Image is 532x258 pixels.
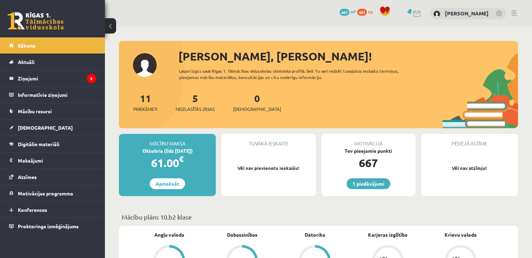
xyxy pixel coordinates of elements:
[18,124,73,131] span: [DEMOGRAPHIC_DATA]
[425,165,515,172] p: Vēl nav atzīmju!
[176,106,215,113] span: Neizlasītās ziņas
[9,136,96,152] a: Digitālie materiāli
[18,141,59,147] span: Digitālie materiāli
[350,9,356,14] span: mP
[9,103,96,119] a: Mācību resursi
[18,190,73,196] span: Motivācijas programma
[179,68,419,80] div: Laipni lūgts savā Rīgas 1. Tālmācības vidusskolas skolnieka profilā. Šeit Tu vari redzēt tuvojošo...
[233,92,281,113] a: 0[DEMOGRAPHIC_DATA]
[18,87,96,103] legend: Informatīvie ziņojumi
[445,231,477,238] a: Krievu valoda
[221,134,315,147] div: Tuvākā ieskaite
[340,9,349,16] span: 667
[433,10,440,17] img: Martins Safronovs
[119,134,216,147] div: Mācību maksa
[18,207,47,213] span: Konferences
[122,212,515,222] p: Mācību plāns 10.b2 klase
[9,120,96,136] a: [DEMOGRAPHIC_DATA]
[357,9,376,14] a: 481 xp
[18,70,96,86] legend: Ziņojumi
[233,106,281,113] span: [DEMOGRAPHIC_DATA]
[9,185,96,201] a: Motivācijas programma
[119,155,216,171] div: 61.00
[321,147,416,155] div: Tev pieejamie punkti
[133,92,157,113] a: 11Priekšmeti
[150,178,185,189] a: Apmaksāt
[9,152,96,169] a: Maksājumi
[368,9,373,14] span: xp
[18,223,79,229] span: Proktoringa izmēģinājums
[9,202,96,218] a: Konferences
[18,59,35,65] span: Aktuāli
[321,134,416,147] div: Motivācija
[179,154,184,164] span: €
[347,178,390,189] a: 1 piedāvājumi
[18,174,37,180] span: Atzīmes
[18,152,96,169] legend: Maksājumi
[357,9,367,16] span: 481
[421,134,518,147] div: Pēdējā atzīme
[8,12,64,30] a: Rīgas 1. Tālmācības vidusskola
[227,231,257,238] a: Dabaszinības
[154,231,184,238] a: Angļu valoda
[9,37,96,53] a: Sākums
[305,231,325,238] a: Datorika
[368,231,407,238] a: Karjeras izglītība
[178,48,518,65] div: [PERSON_NAME], [PERSON_NAME]!
[87,74,96,83] i: 5
[119,147,216,155] div: Oktobris (līdz [DATE])
[225,165,312,172] p: Vēl nav pievienotu ieskaišu!
[9,169,96,185] a: Atzīmes
[18,42,36,49] span: Sākums
[445,10,489,17] a: [PERSON_NAME]
[340,9,356,14] a: 667 mP
[9,70,96,86] a: Ziņojumi5
[9,54,96,70] a: Aktuāli
[18,108,52,114] span: Mācību resursi
[9,87,96,103] a: Informatīvie ziņojumi
[321,155,416,171] div: 667
[133,106,157,113] span: Priekšmeti
[176,92,215,113] a: 5Neizlasītās ziņas
[9,218,96,234] a: Proktoringa izmēģinājums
